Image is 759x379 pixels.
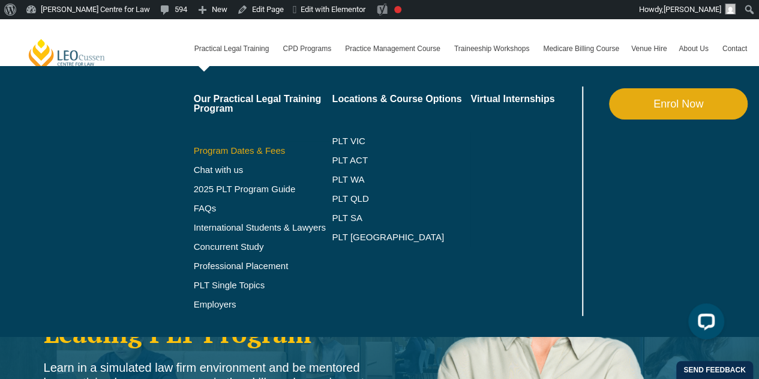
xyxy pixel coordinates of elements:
[194,146,332,156] a: Program Dates & Fees
[537,31,625,66] a: Medicare Billing Course
[448,31,537,66] a: Traineeship Workshops
[673,31,716,66] a: About Us
[301,5,365,14] span: Edit with Elementor
[679,299,729,349] iframe: LiveChat chat widget
[332,136,470,146] a: PLT VIC
[188,31,277,66] a: Practical Legal Training
[194,261,332,271] a: Professional Placement
[332,194,470,204] a: PLT QLD
[394,6,401,13] div: Focus keyphrase not set
[625,31,673,66] a: Venue Hire
[332,232,470,242] a: PLT [GEOGRAPHIC_DATA]
[277,31,339,66] a: CPD Programs
[194,280,332,290] a: PLT Single Topics
[194,184,302,194] a: 2025 PLT Program Guide
[194,94,332,114] a: Our Practical Legal Training Program
[332,94,470,104] a: Locations & Course Options
[332,175,440,184] a: PLT WA
[339,31,448,66] a: Practice Management Course
[664,5,721,14] span: [PERSON_NAME]
[194,223,332,232] a: International Students & Lawyers
[194,300,332,309] a: Employers
[194,242,332,252] a: Concurrent Study
[470,94,579,104] a: Virtual Internships
[194,204,332,213] a: FAQs
[332,213,470,223] a: PLT SA
[27,38,107,72] a: [PERSON_NAME] Centre for Law
[194,165,332,175] a: Chat with us
[609,88,748,120] a: Enrol Now
[44,288,374,348] h2: Welcome to Australia’s Leading PLT Program
[332,156,470,165] a: PLT ACT
[716,31,753,66] a: Contact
